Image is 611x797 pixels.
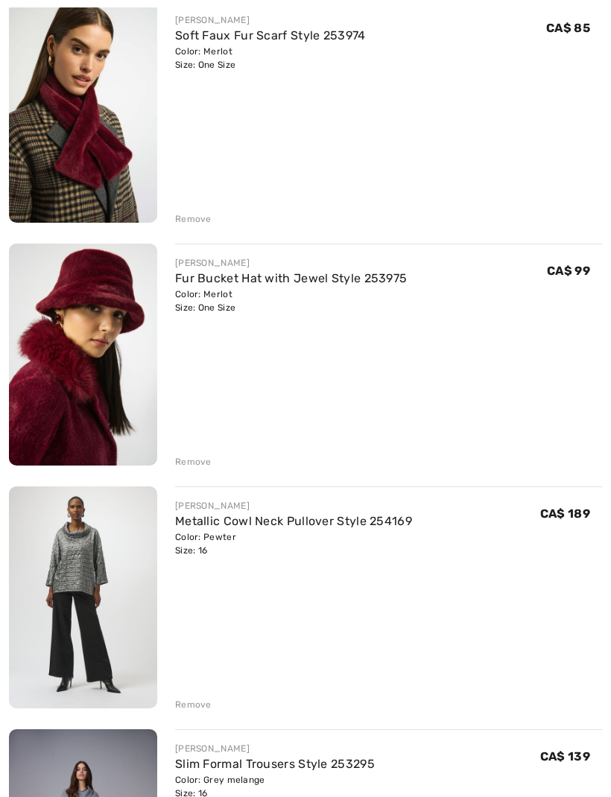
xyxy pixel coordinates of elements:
a: Fur Bucket Hat with Jewel Style 253975 [175,271,407,285]
div: [PERSON_NAME] [175,256,407,270]
div: Color: Merlot Size: One Size [175,45,366,72]
img: Fur Bucket Hat with Jewel Style 253975 [9,244,157,466]
a: Slim Formal Trousers Style 253295 [175,757,375,771]
div: Color: Merlot Size: One Size [175,288,407,314]
span: CA$ 99 [547,264,590,278]
img: Soft Faux Fur Scarf Style 253974 [9,1,157,223]
div: Color: Pewter Size: 16 [175,530,412,557]
div: Remove [175,698,212,711]
span: CA$ 139 [540,749,590,763]
a: Metallic Cowl Neck Pullover Style 254169 [175,514,412,528]
div: [PERSON_NAME] [175,499,412,512]
div: Remove [175,455,212,469]
div: [PERSON_NAME] [175,742,375,755]
span: CA$ 85 [546,21,590,35]
span: CA$ 189 [540,507,590,521]
img: Metallic Cowl Neck Pullover Style 254169 [9,486,157,708]
a: Soft Faux Fur Scarf Style 253974 [175,28,366,42]
div: Remove [175,212,212,226]
div: [PERSON_NAME] [175,13,366,27]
